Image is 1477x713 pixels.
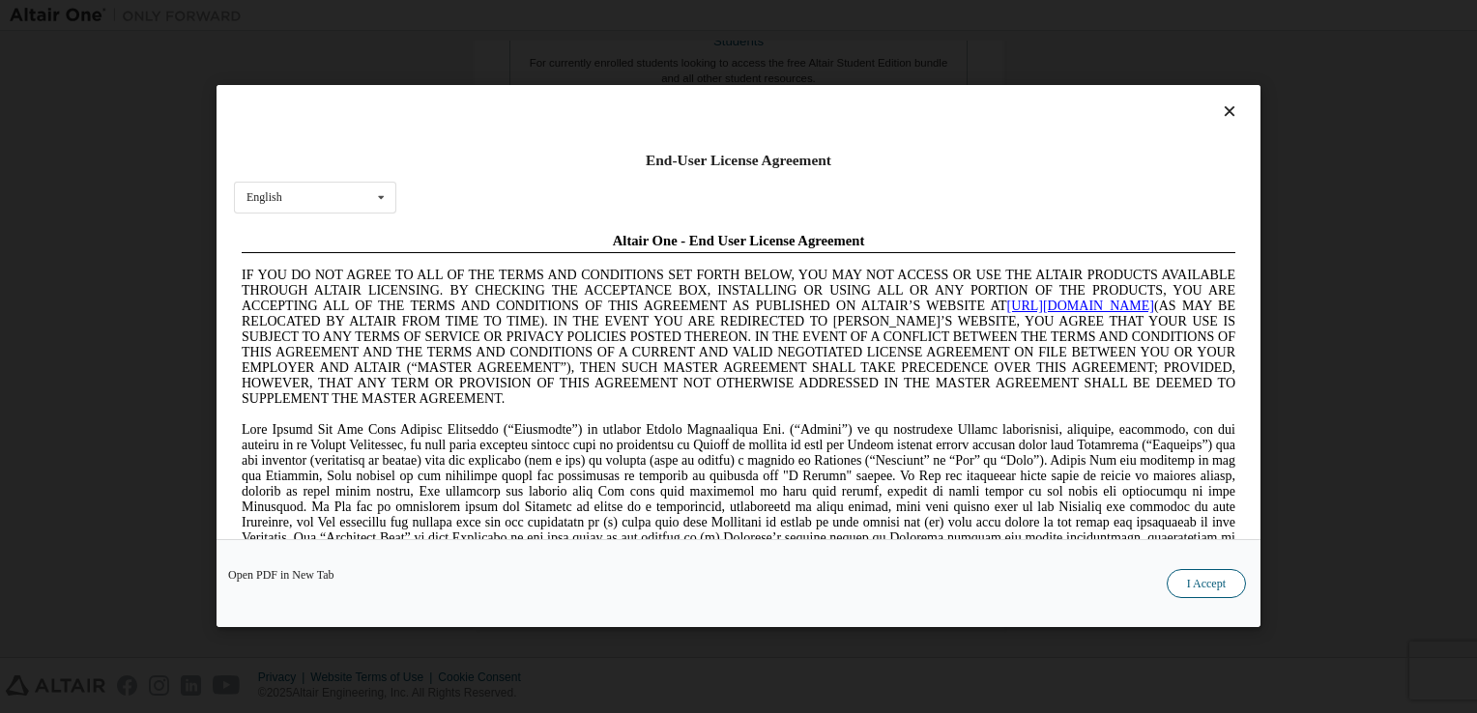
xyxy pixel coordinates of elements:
span: IF YOU DO NOT AGREE TO ALL OF THE TERMS AND CONDITIONS SET FORTH BELOW, YOU MAY NOT ACCESS OR USE... [8,43,1001,181]
span: Altair One - End User License Agreement [379,8,631,23]
a: [URL][DOMAIN_NAME] [773,73,920,88]
span: Lore Ipsumd Sit Ame Cons Adipisc Elitseddo (“Eiusmodte”) in utlabor Etdolo Magnaaliqua Eni. (“Adm... [8,197,1001,335]
div: English [246,192,282,204]
a: Open PDF in New Tab [228,570,334,582]
div: End-User License Agreement [234,151,1243,170]
button: I Accept [1167,570,1246,599]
